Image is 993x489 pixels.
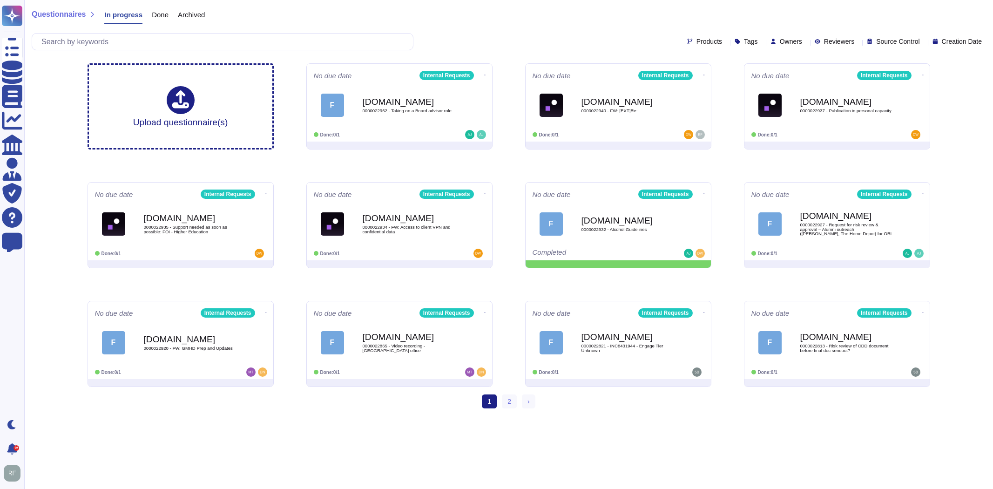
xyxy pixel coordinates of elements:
[751,191,790,198] span: No due date
[363,214,456,223] b: [DOMAIN_NAME]
[14,445,19,451] div: 9+
[201,190,255,199] div: Internal Requests
[314,191,352,198] span: No due date
[758,132,777,137] span: Done: 0/1
[696,130,705,139] img: user
[144,214,237,223] b: [DOMAIN_NAME]
[363,333,456,341] b: [DOMAIN_NAME]
[144,225,237,234] span: 0000022935 - Support needed as soon as possible: FOI - Higher Education
[321,331,344,354] div: F
[744,38,758,45] span: Tags
[876,38,919,45] span: Source Control
[419,190,474,199] div: Internal Requests
[581,227,675,232] span: 0000022932 - Alcohol Guidelines
[581,216,675,225] b: [DOMAIN_NAME]
[363,97,456,106] b: [DOMAIN_NAME]
[363,225,456,234] span: 0000022934 - FW: Access to client VPN and confidential data
[314,72,352,79] span: No due date
[152,11,169,18] span: Done
[255,249,264,258] img: user
[638,71,693,80] div: Internal Requests
[758,370,777,375] span: Done: 0/1
[751,72,790,79] span: No due date
[581,344,675,353] span: 0000022821 - INC8431944 - Engage Tier Unknown
[638,308,693,318] div: Internal Requests
[533,249,647,258] div: Completed
[102,212,125,236] img: Logo
[533,310,571,317] span: No due date
[911,130,920,139] img: user
[758,251,777,256] span: Done: 0/1
[32,11,86,18] span: Questionnaires
[539,370,559,375] span: Done: 0/1
[37,34,413,50] input: Search by keywords
[800,344,893,353] span: 0000022813 - Risk review of CDD document before final doc sendout?
[540,94,563,117] img: Logo
[684,130,693,139] img: user
[178,11,205,18] span: Archived
[363,109,456,113] span: 0000022962 - Taking on a Board advisor role
[320,251,340,256] span: Done: 0/1
[800,211,893,220] b: [DOMAIN_NAME]
[751,310,790,317] span: No due date
[321,212,344,236] img: Logo
[696,249,705,258] img: user
[914,249,924,258] img: user
[758,94,782,117] img: Logo
[482,394,497,408] span: 1
[320,132,340,137] span: Done: 0/1
[477,367,486,377] img: user
[824,38,854,45] span: Reviewers
[321,94,344,117] div: F
[903,249,912,258] img: user
[581,97,675,106] b: [DOMAIN_NAME]
[104,11,142,18] span: In progress
[133,86,228,127] div: Upload questionnaire(s)
[800,109,893,113] span: 0000022937 - Publication in personal capacity
[533,191,571,198] span: No due date
[540,331,563,354] div: F
[780,38,802,45] span: Owners
[758,212,782,236] div: F
[473,249,483,258] img: user
[258,367,267,377] img: user
[684,249,693,258] img: user
[857,71,912,80] div: Internal Requests
[144,335,237,344] b: [DOMAIN_NAME]
[201,308,255,318] div: Internal Requests
[477,130,486,139] img: user
[419,71,474,80] div: Internal Requests
[314,310,352,317] span: No due date
[692,367,702,377] img: user
[539,132,559,137] span: Done: 0/1
[95,191,133,198] span: No due date
[581,109,675,113] span: 0000022940 - FW: [EXT]Re:
[144,346,237,351] span: 0000022920 - FW: GMHD Prep and Updates
[102,331,125,354] div: F
[320,370,340,375] span: Done: 0/1
[101,370,121,375] span: Done: 0/1
[857,308,912,318] div: Internal Requests
[527,398,530,405] span: ›
[911,367,920,377] img: user
[638,190,693,199] div: Internal Requests
[2,463,27,483] button: user
[4,465,20,482] img: user
[502,394,517,408] a: 2
[800,97,893,106] b: [DOMAIN_NAME]
[581,333,675,341] b: [DOMAIN_NAME]
[465,367,474,377] img: user
[758,331,782,354] div: F
[540,212,563,236] div: F
[465,130,474,139] img: user
[857,190,912,199] div: Internal Requests
[800,333,893,341] b: [DOMAIN_NAME]
[533,72,571,79] span: No due date
[419,308,474,318] div: Internal Requests
[95,310,133,317] span: No due date
[101,251,121,256] span: Done: 0/1
[363,344,456,353] span: 0000022865 - Video recording - [GEOGRAPHIC_DATA] office
[942,38,982,45] span: Creation Date
[246,367,256,377] img: user
[696,38,722,45] span: Products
